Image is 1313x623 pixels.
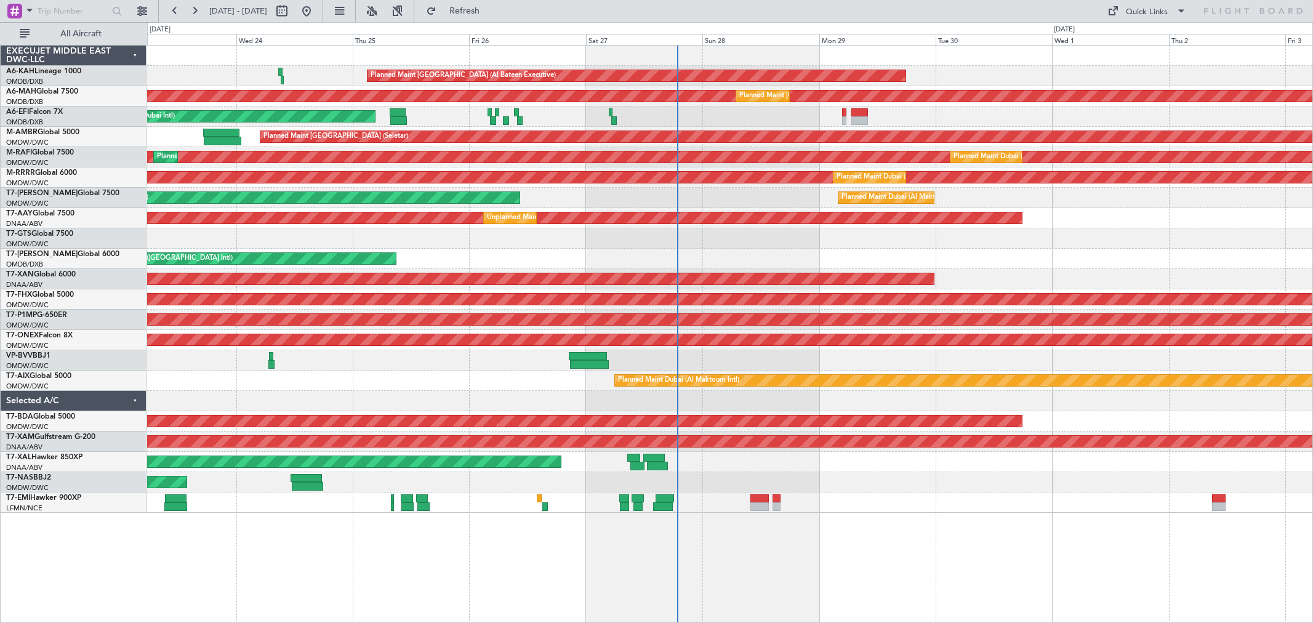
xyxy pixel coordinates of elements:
[420,1,494,21] button: Refresh
[6,68,34,75] span: A6-KAH
[6,413,75,420] a: T7-BDAGlobal 5000
[6,271,76,278] a: T7-XANGlobal 6000
[6,260,43,269] a: OMDB/DXB
[6,77,43,86] a: OMDB/DXB
[6,352,33,360] span: VP-BVV
[6,129,79,136] a: M-AMBRGlobal 5000
[6,129,38,136] span: M-AMBR
[32,30,130,38] span: All Aircraft
[6,300,49,310] a: OMDW/DWC
[586,34,702,45] div: Sat 27
[618,371,739,390] div: Planned Maint Dubai (Al Maktoum Intl)
[6,149,32,156] span: M-RAFI
[6,158,49,167] a: OMDW/DWC
[6,463,42,472] a: DNAA/ABV
[150,25,171,35] div: [DATE]
[6,179,49,188] a: OMDW/DWC
[6,341,49,350] a: OMDW/DWC
[6,433,34,441] span: T7-XAM
[6,210,33,217] span: T7-AAY
[353,34,469,45] div: Thu 25
[841,188,963,207] div: Planned Maint Dubai (Al Maktoum Intl)
[6,332,39,339] span: T7-ONEX
[6,108,63,116] a: A6-EFIFalcon 7X
[819,34,936,45] div: Mon 29
[6,454,82,461] a: T7-XALHawker 850XP
[6,494,30,502] span: T7-EMI
[6,149,74,156] a: M-RAFIGlobal 7500
[6,454,31,461] span: T7-XAL
[6,504,42,513] a: LFMN/NCE
[6,474,51,481] a: T7-NASBBJ2
[6,474,33,481] span: T7-NAS
[439,7,491,15] span: Refresh
[6,494,81,502] a: T7-EMIHawker 900XP
[6,352,50,360] a: VP-BVVBBJ1
[6,280,42,289] a: DNAA/ABV
[6,321,49,330] a: OMDW/DWC
[739,87,945,105] div: Planned Maint [GEOGRAPHIC_DATA] ([GEOGRAPHIC_DATA] Intl)
[6,413,33,420] span: T7-BDA
[6,108,29,116] span: A6-EFI
[6,199,49,208] a: OMDW/DWC
[236,34,353,45] div: Wed 24
[6,251,78,258] span: T7-[PERSON_NAME]
[936,34,1052,45] div: Tue 30
[6,433,95,441] a: T7-XAMGulfstream G-200
[6,382,49,391] a: OMDW/DWC
[6,97,43,107] a: OMDB/DXB
[6,311,67,319] a: T7-P1MPG-650ER
[6,271,34,278] span: T7-XAN
[157,148,278,166] div: Planned Maint Dubai (Al Maktoum Intl)
[6,332,73,339] a: T7-ONEXFalcon 8X
[1052,34,1168,45] div: Wed 1
[6,230,31,238] span: T7-GTS
[6,230,73,238] a: T7-GTSGlobal 7500
[837,168,958,187] div: Planned Maint Dubai (Al Maktoum Intl)
[6,422,49,432] a: OMDW/DWC
[1169,34,1285,45] div: Thu 2
[1101,1,1192,21] button: Quick Links
[1054,25,1075,35] div: [DATE]
[6,291,32,299] span: T7-FHX
[6,239,49,249] a: OMDW/DWC
[6,443,42,452] a: DNAA/ABV
[6,210,74,217] a: T7-AAYGlobal 7500
[6,190,119,197] a: T7-[PERSON_NAME]Global 7500
[6,483,49,492] a: OMDW/DWC
[6,372,71,380] a: T7-AIXGlobal 5000
[1126,6,1168,18] div: Quick Links
[954,148,1075,166] div: Planned Maint Dubai (Al Maktoum Intl)
[6,169,77,177] a: M-RRRRGlobal 6000
[6,138,49,147] a: OMDW/DWC
[6,219,42,228] a: DNAA/ABV
[6,190,78,197] span: T7-[PERSON_NAME]
[6,88,36,95] span: A6-MAH
[6,118,43,127] a: OMDB/DXB
[209,6,267,17] span: [DATE] - [DATE]
[6,68,81,75] a: A6-KAHLineage 1000
[6,311,37,319] span: T7-P1MP
[119,34,236,45] div: Tue 23
[14,24,134,44] button: All Aircraft
[38,2,108,20] input: Trip Number
[487,209,669,227] div: Unplanned Maint [GEOGRAPHIC_DATA] (Al Maktoum Intl)
[6,372,30,380] span: T7-AIX
[6,291,74,299] a: T7-FHXGlobal 5000
[6,251,119,258] a: T7-[PERSON_NAME]Global 6000
[6,169,35,177] span: M-RRRR
[469,34,585,45] div: Fri 26
[702,34,819,45] div: Sun 28
[263,127,408,146] div: Planned Maint [GEOGRAPHIC_DATA] (Seletar)
[6,88,78,95] a: A6-MAHGlobal 7500
[371,66,556,85] div: Planned Maint [GEOGRAPHIC_DATA] (Al Bateen Executive)
[6,361,49,371] a: OMDW/DWC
